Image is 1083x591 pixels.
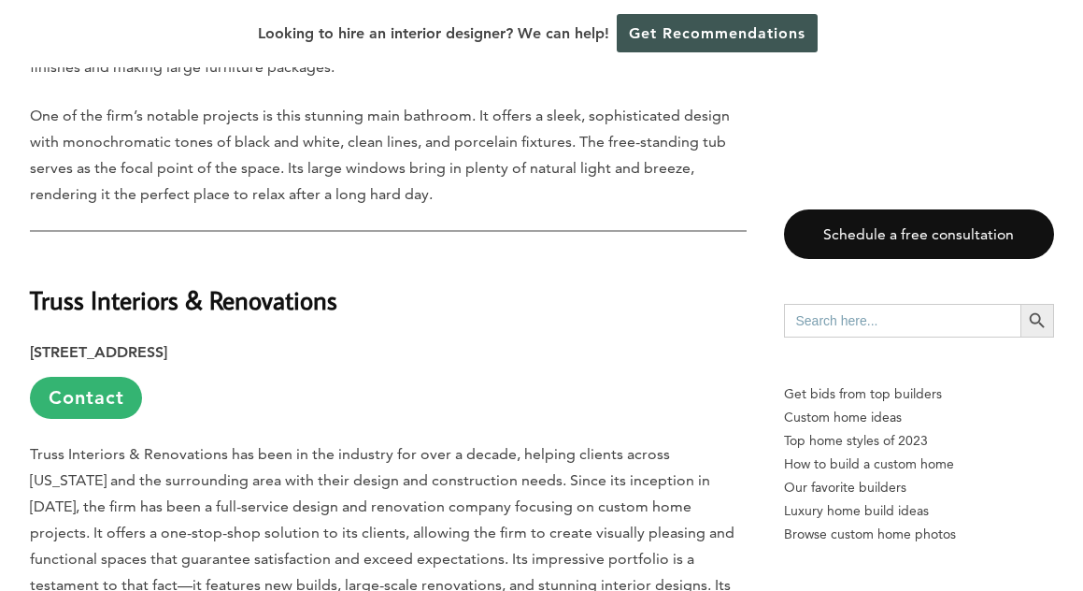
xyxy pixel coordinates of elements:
[30,283,337,316] strong: Truss Interiors & Renovations
[30,377,142,419] a: Contact
[784,304,1020,338] input: Search here...
[30,343,167,361] strong: [STREET_ADDRESS]
[784,499,1054,523] a: Luxury home build ideas
[784,523,1054,546] a: Browse custom home photos
[784,209,1054,259] a: Schedule a free consultation
[784,476,1054,499] a: Our favorite builders
[784,406,1054,429] a: Custom home ideas
[784,453,1054,476] a: How to build a custom home
[784,382,1054,406] p: Get bids from top builders
[1027,310,1047,331] svg: Search
[30,107,730,203] span: One of the firm’s notable projects is this stunning main bathroom. It offers a sleek, sophisticat...
[617,14,818,52] a: Get Recommendations
[784,429,1054,453] a: Top home styles of 2023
